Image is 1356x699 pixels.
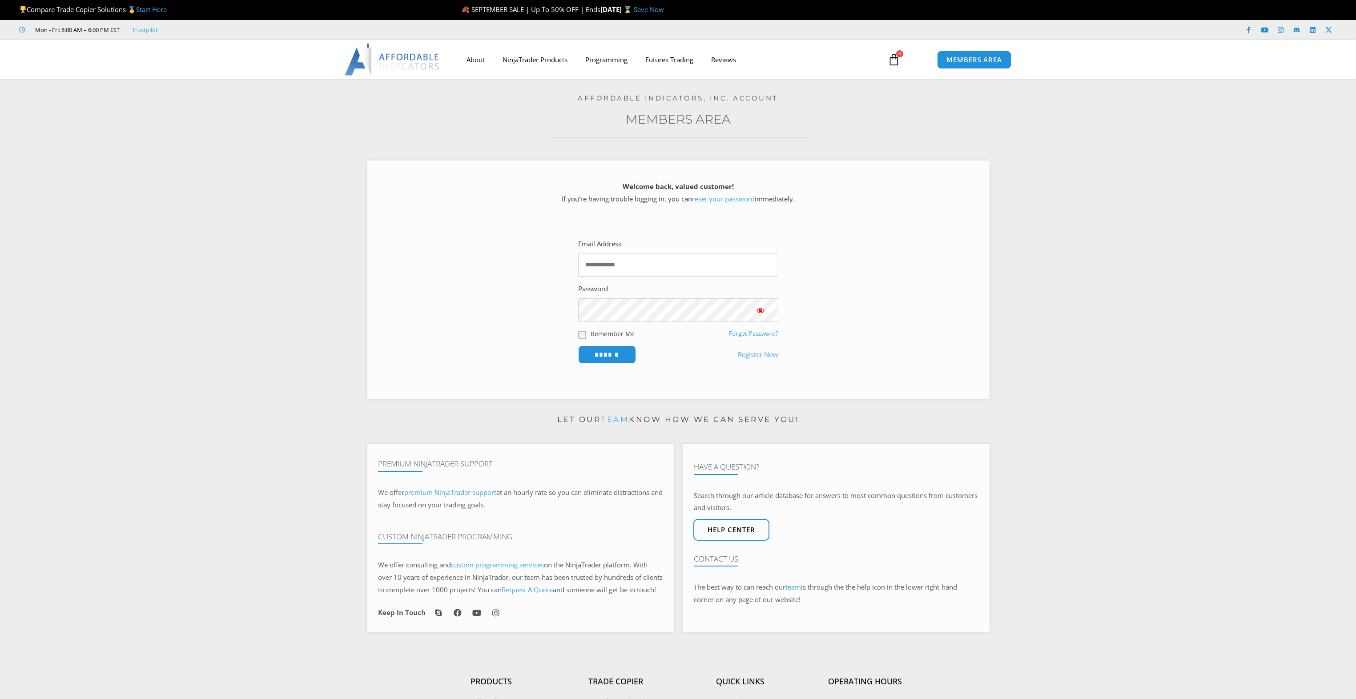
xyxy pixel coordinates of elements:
h4: Trade Copier [554,677,678,687]
label: Remember Me [591,329,635,338]
p: Let our know how we can serve you! [367,413,990,427]
a: Affordable Indicators, Inc. Account [578,94,778,102]
p: Search through our article database for answers to most common questions from customers and visit... [694,490,978,514]
span: 0 [896,50,903,57]
a: Reviews [702,49,745,70]
a: Programming [576,49,636,70]
strong: [DATE] ⌛ [600,5,634,14]
span: MEMBERS AREA [946,56,1002,63]
label: Email Address [578,238,621,250]
h4: Products [429,677,554,687]
h6: Keep in Touch [378,608,426,617]
span: Compare Trade Copier Solutions 🥇 [19,5,167,14]
h4: Have A Question? [694,462,978,471]
a: premium NinjaTrader support [404,488,496,497]
a: Register Now [738,349,778,361]
a: NinjaTrader Products [494,49,576,70]
h4: Contact Us [694,554,978,563]
h4: Quick Links [678,677,803,687]
h4: Premium NinjaTrader Support [378,459,663,468]
span: We offer [378,488,404,497]
a: About [458,49,494,70]
a: Start Here [136,5,167,14]
h4: Operating Hours [803,677,927,687]
a: MEMBERS AREA [937,51,1011,69]
a: Request A Quote [502,585,553,594]
span: at an hourly rate so you can eliminate distractions and stay focused on your trading goals. [378,488,663,509]
p: If you’re having trouble logging in, you can immediately. [382,181,974,205]
a: Forgot Password? [729,329,778,337]
strong: Welcome back, valued customer! [623,182,734,191]
h4: Custom NinjaTrader Programming [378,532,663,541]
span: on the NinjaTrader platform. With over 10 years of experience in NinjaTrader, our team has been t... [378,560,663,594]
span: 🍂 SEPTEMBER SALE | Up To 50% OFF | Ends [461,5,600,14]
a: reset your password [692,194,755,203]
a: 0 [874,47,913,72]
nav: Menu [458,49,877,70]
span: Mon - Fri: 8:00 AM – 6:00 PM EST [33,24,120,35]
button: Show password [743,298,778,322]
a: Help center [693,519,769,541]
label: Password [578,283,608,295]
a: Members Area [626,112,731,127]
p: The best way to can reach our is through the the help icon in the lower right-hand corner on any ... [694,581,978,606]
a: Trustpilot [132,24,158,35]
a: Save Now [634,5,664,14]
span: We offer consulting and [378,560,544,569]
img: LogoAI | Affordable Indicators – NinjaTrader [345,44,440,76]
img: 🏆 [20,6,26,13]
span: Help center [708,526,755,533]
a: custom programming services [451,560,544,569]
a: team [785,582,801,591]
a: Futures Trading [636,49,702,70]
a: team [601,415,629,424]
